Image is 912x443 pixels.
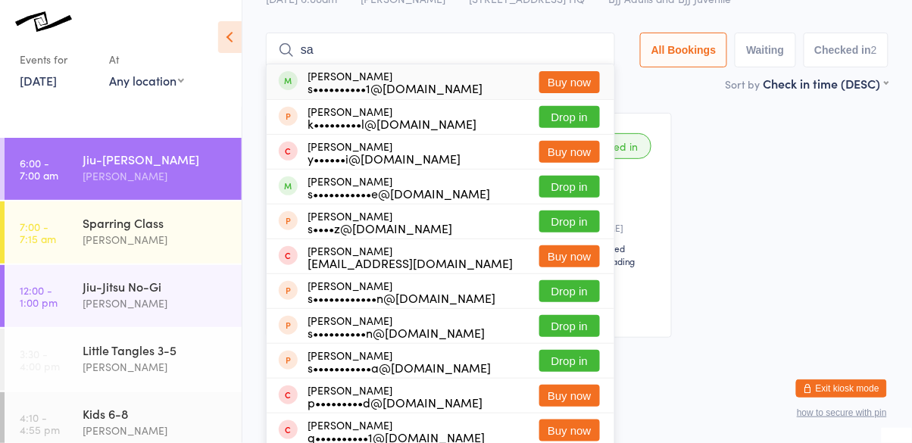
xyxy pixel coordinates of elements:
img: Knots Jiu-Jitsu [15,11,72,32]
button: Buy now [539,245,600,267]
div: [PERSON_NAME] [308,419,485,443]
div: Little Tangles 3-5 [83,342,229,358]
button: All Bookings [640,33,728,67]
div: s••••••••••••n@[DOMAIN_NAME] [308,292,495,304]
div: Events for [20,47,94,72]
time: 7:00 - 7:15 am [20,220,56,245]
div: Jiu-[PERSON_NAME] [83,151,229,167]
div: Sparring Class [83,214,229,231]
input: Search [266,33,615,67]
a: 3:30 -4:00 pmLittle Tangles 3-5[PERSON_NAME] [5,329,242,391]
button: Buy now [539,420,600,441]
a: 12:00 -1:00 pmJiu-Jitsu No-Gi[PERSON_NAME] [5,265,242,327]
button: Buy now [539,71,600,93]
div: s••••••••••n@[DOMAIN_NAME] [308,326,485,338]
button: how to secure with pin [797,407,887,418]
time: 4:10 - 4:55 pm [20,411,60,435]
time: 6:00 - 7:00 am [20,157,58,181]
div: [PERSON_NAME] [308,175,490,199]
button: Drop in [539,176,600,198]
div: [PERSON_NAME] [308,210,452,234]
div: p•••••••••d@[DOMAIN_NAME] [308,396,483,408]
a: [DATE] [20,72,57,89]
div: y••••••i@[DOMAIN_NAME] [308,152,461,164]
button: Exit kiosk mode [796,379,887,398]
div: [PERSON_NAME] [83,295,229,312]
div: Kids 6-8 [83,405,229,422]
button: Drop in [539,106,600,128]
time: 3:30 - 4:00 pm [20,348,60,372]
div: [PERSON_NAME] [308,70,483,94]
button: Buy now [539,141,600,163]
div: [PERSON_NAME] [83,358,229,376]
div: [EMAIL_ADDRESS][DOMAIN_NAME] [308,257,513,269]
div: s•••••••••••a@[DOMAIN_NAME] [308,361,491,373]
div: [PERSON_NAME] [308,384,483,408]
div: Check in time (DESC) [764,75,889,92]
div: [PERSON_NAME] [308,105,476,129]
div: [PERSON_NAME] [308,140,461,164]
div: [PERSON_NAME] [308,279,495,304]
div: [PERSON_NAME] [308,245,513,269]
button: Waiting [735,33,795,67]
div: Any location [109,72,184,89]
time: 12:00 - 1:00 pm [20,284,58,308]
div: s•••••••••••e@[DOMAIN_NAME] [308,187,490,199]
button: Drop in [539,315,600,337]
div: At [109,47,184,72]
button: Drop in [539,211,600,232]
button: Buy now [539,385,600,407]
button: Checked in2 [804,33,889,67]
div: [PERSON_NAME] [83,422,229,439]
div: Jiu-Jitsu No-Gi [83,278,229,295]
button: Drop in [539,350,600,372]
div: s••••••••••1@[DOMAIN_NAME] [308,82,483,94]
a: 6:00 -7:00 amJiu-[PERSON_NAME][PERSON_NAME] [5,138,242,200]
button: Drop in [539,280,600,302]
div: [PERSON_NAME] [83,167,229,185]
div: [PERSON_NAME] [83,231,229,248]
div: k•••••••••l@[DOMAIN_NAME] [308,117,476,129]
label: Sort by [726,76,761,92]
div: [PERSON_NAME] [308,314,485,338]
a: 7:00 -7:15 amSparring Class[PERSON_NAME] [5,201,242,264]
div: s••••z@[DOMAIN_NAME] [308,222,452,234]
div: 2 [871,44,877,56]
div: q••••••••••1@[DOMAIN_NAME] [308,431,485,443]
div: [PERSON_NAME] [308,349,491,373]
